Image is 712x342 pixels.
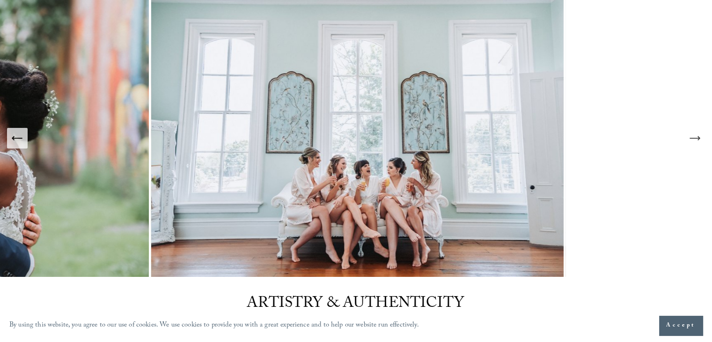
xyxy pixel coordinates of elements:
p: By using this website, you agree to our use of cookies. We use cookies to provide you with a grea... [9,319,419,333]
span: ARTISTRY & AUTHENTICITY [247,292,464,317]
span: Accept [666,321,696,330]
button: Previous Slide [7,128,28,149]
button: Next Slide [684,128,705,149]
button: Accept [659,316,703,335]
